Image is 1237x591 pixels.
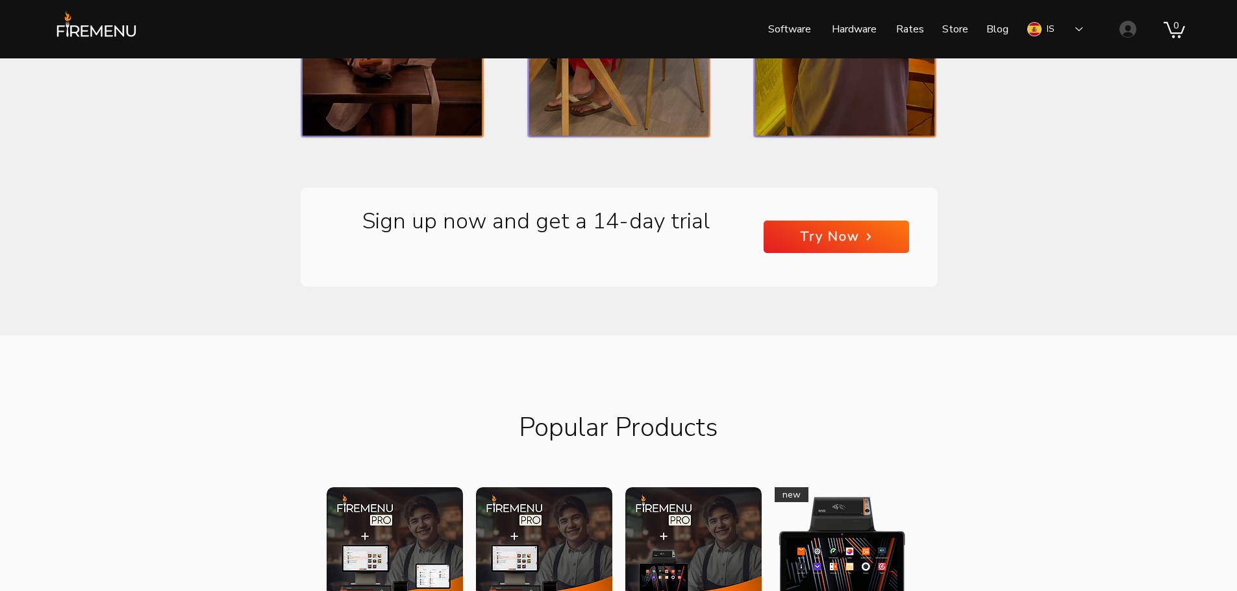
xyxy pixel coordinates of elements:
a: Rates [886,13,932,45]
font: Blog [986,22,1008,36]
font: Popular Products [519,410,718,445]
font: Sign up now and get a 14-day trial [362,206,710,236]
text: 0 [1173,19,1179,30]
a: Cart with 0 items [1164,20,1185,38]
nav: Place [651,13,1018,45]
font: Try Now [800,228,860,245]
font: Store [942,22,968,36]
div: Language Selector: Spanish [1018,14,1092,44]
a: Try Now [764,221,909,253]
font: Software [768,22,811,36]
font: Rates [896,22,924,36]
img: FireMenu logo [52,10,141,47]
font: IS [1047,23,1055,35]
iframe: Wix Chat [1176,530,1237,591]
a: Store [932,13,977,45]
a: Blog [977,13,1018,45]
a: Software [758,13,820,45]
img: Spanish [1027,22,1042,36]
a: Hardware [820,13,886,45]
font: Hardware [832,22,877,36]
